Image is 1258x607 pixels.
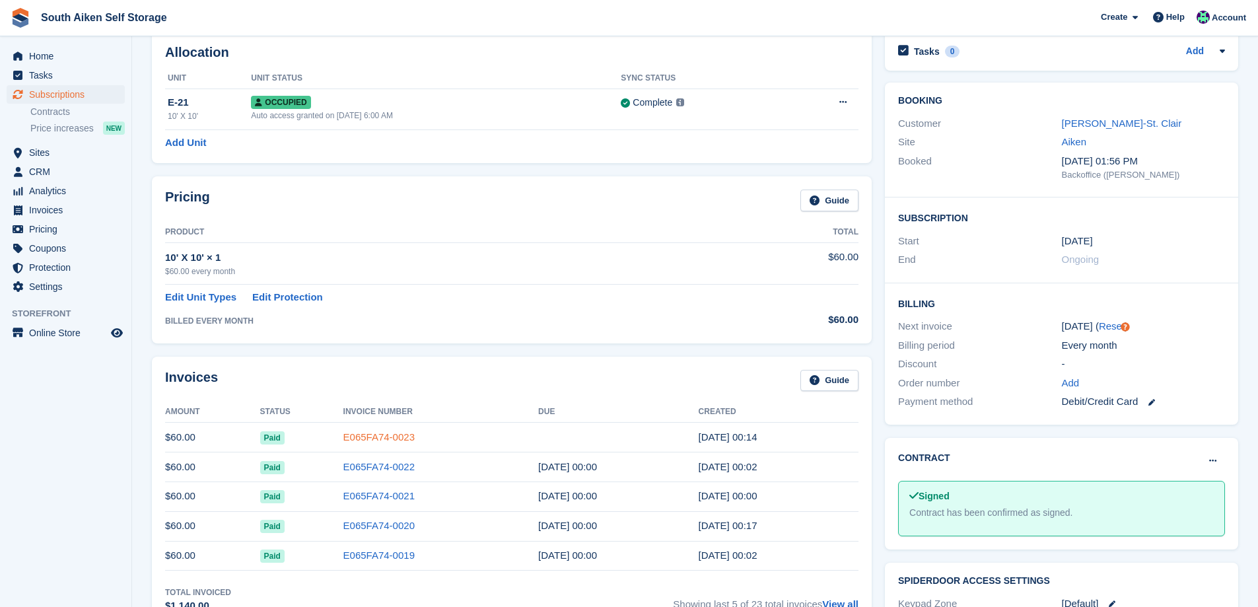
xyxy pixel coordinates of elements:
[7,47,125,65] a: menu
[1062,394,1225,410] div: Debit/Credit Card
[29,66,108,85] span: Tasks
[29,324,108,342] span: Online Store
[7,143,125,162] a: menu
[165,315,747,327] div: BILLED EVERY MONTH
[1062,234,1093,249] time: 2023-11-01 04:00:00 UTC
[7,239,125,258] a: menu
[343,431,415,443] a: E065FA74-0023
[165,511,260,541] td: $60.00
[898,376,1061,391] div: Order number
[251,110,621,122] div: Auto access granted on [DATE] 6:00 AM
[898,297,1225,310] h2: Billing
[538,520,597,531] time: 2025-06-02 04:00:00 UTC
[165,587,231,598] div: Total Invoiced
[898,576,1225,587] h2: SpiderDoor Access Settings
[165,482,260,511] td: $60.00
[1062,118,1182,129] a: [PERSON_NAME]-St. Clair
[1062,254,1100,265] span: Ongoing
[1062,136,1087,147] a: Aiken
[165,541,260,571] td: $60.00
[165,45,858,60] h2: Allocation
[621,68,786,89] th: Sync Status
[699,461,757,472] time: 2025-08-01 04:02:06 UTC
[251,96,310,109] span: Occupied
[29,220,108,238] span: Pricing
[898,357,1061,372] div: Discount
[898,135,1061,150] div: Site
[898,451,950,465] h2: Contract
[7,66,125,85] a: menu
[109,325,125,341] a: Preview store
[165,135,206,151] a: Add Unit
[1062,357,1225,372] div: -
[29,85,108,104] span: Subscriptions
[7,324,125,342] a: menu
[165,266,747,277] div: $60.00 every month
[898,394,1061,410] div: Payment method
[898,96,1225,106] h2: Booking
[251,68,621,89] th: Unit Status
[1166,11,1185,24] span: Help
[29,201,108,219] span: Invoices
[30,106,125,118] a: Contracts
[29,277,108,296] span: Settings
[36,7,172,28] a: South Aiken Self Storage
[1186,44,1204,59] a: Add
[29,239,108,258] span: Coupons
[1062,376,1080,391] a: Add
[1197,11,1210,24] img: Michelle Brown
[260,461,285,474] span: Paid
[7,258,125,277] a: menu
[29,143,108,162] span: Sites
[165,452,260,482] td: $60.00
[699,490,757,501] time: 2025-07-01 04:00:18 UTC
[1062,319,1225,334] div: [DATE] ( )
[165,190,210,211] h2: Pricing
[343,402,539,423] th: Invoice Number
[165,68,251,89] th: Unit
[1119,321,1131,333] div: Tooltip anchor
[898,116,1061,131] div: Customer
[898,154,1061,182] div: Booked
[898,211,1225,224] h2: Subscription
[165,222,747,243] th: Product
[747,242,858,284] td: $60.00
[29,258,108,277] span: Protection
[165,290,236,305] a: Edit Unit Types
[945,46,960,57] div: 0
[343,550,415,561] a: E065FA74-0019
[168,95,251,110] div: E-21
[898,338,1061,353] div: Billing period
[800,370,858,392] a: Guide
[1212,11,1246,24] span: Account
[165,370,218,392] h2: Invoices
[165,423,260,452] td: $60.00
[7,201,125,219] a: menu
[30,121,125,135] a: Price increases NEW
[1062,338,1225,353] div: Every month
[7,220,125,238] a: menu
[252,290,323,305] a: Edit Protection
[103,122,125,135] div: NEW
[747,312,858,328] div: $60.00
[538,490,597,501] time: 2025-07-02 04:00:00 UTC
[7,85,125,104] a: menu
[909,489,1214,503] div: Signed
[898,234,1061,249] div: Start
[7,162,125,181] a: menu
[165,250,747,266] div: 10' X 10' × 1
[11,8,30,28] img: stora-icon-8386f47178a22dfd0bd8f6a31ec36ba5ce8667c1dd55bd0f319d3a0aa187defe.svg
[343,461,415,472] a: E065FA74-0022
[1101,11,1127,24] span: Create
[260,431,285,445] span: Paid
[633,96,672,110] div: Complete
[30,122,94,135] span: Price increases
[168,110,251,122] div: 10' X 10'
[29,47,108,65] span: Home
[260,520,285,533] span: Paid
[343,520,415,531] a: E065FA74-0020
[914,46,940,57] h2: Tasks
[165,402,260,423] th: Amount
[7,182,125,200] a: menu
[898,319,1061,334] div: Next invoice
